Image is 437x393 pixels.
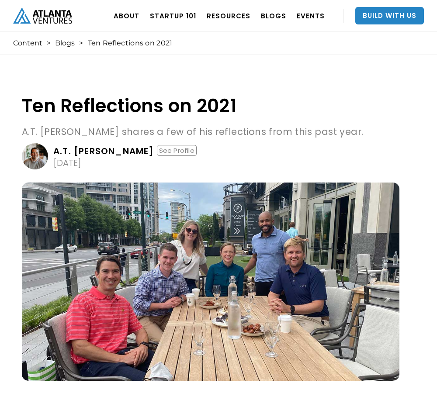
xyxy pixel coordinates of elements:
a: ABOUT [114,3,139,28]
div: > [79,39,83,48]
h1: Ten Reflections on 2021 [22,96,399,116]
p: A.T. [PERSON_NAME] shares a few of his reflections from this past year. [22,125,399,139]
div: A.T. [PERSON_NAME] [53,147,154,155]
a: EVENTS [297,3,325,28]
a: A.T. [PERSON_NAME]See Profile[DATE] [22,143,399,169]
a: BLOGS [261,3,286,28]
div: [DATE] [53,159,81,167]
a: Build With Us [355,7,424,24]
div: > [47,39,51,48]
a: Content [13,39,42,48]
a: Startup 101 [150,3,196,28]
div: See Profile [157,145,197,156]
a: Blogs [55,39,75,48]
a: RESOURCES [207,3,250,28]
div: Ten Reflections on 2021 [88,39,173,48]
